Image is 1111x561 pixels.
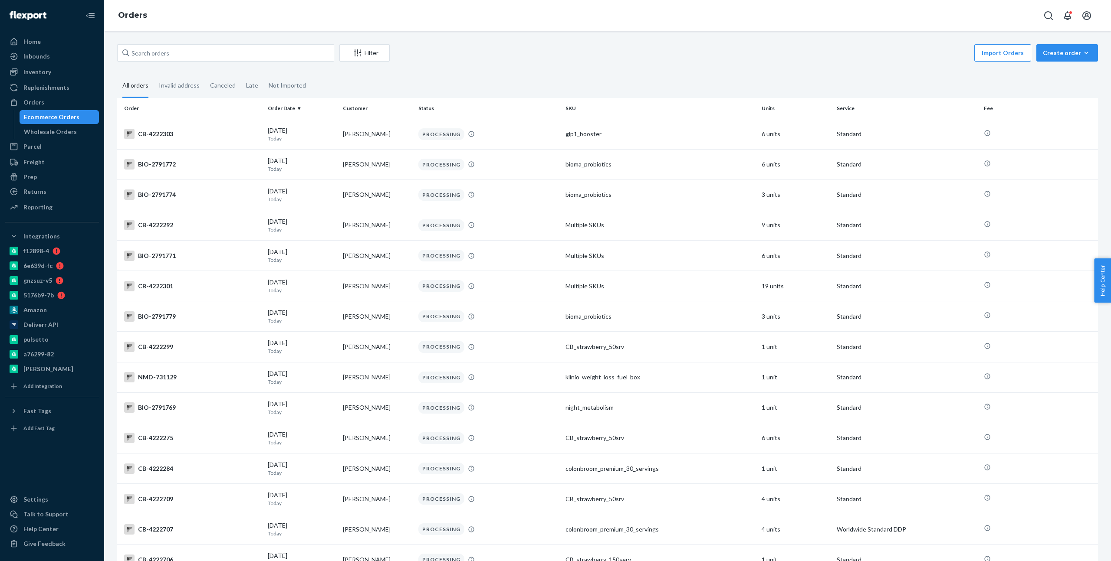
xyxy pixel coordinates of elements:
[159,74,200,97] div: Invalid address
[5,49,99,63] a: Inbounds
[837,130,977,138] p: Standard
[268,308,336,324] div: [DATE]
[124,342,261,352] div: CB-4222299
[5,170,99,184] a: Prep
[5,229,99,243] button: Integrations
[5,421,99,435] a: Add Fast Tag
[339,423,414,453] td: [PERSON_NAME]
[837,373,977,382] p: Standard
[339,241,414,271] td: [PERSON_NAME]
[5,347,99,361] a: a76299-82
[343,104,411,112] div: Customer
[758,484,833,514] td: 4 units
[23,350,54,359] div: a76299-82
[758,392,833,423] td: 1 unit
[837,312,977,321] p: Standard
[5,303,99,317] a: Amazon
[339,149,414,179] td: [PERSON_NAME]
[418,280,464,292] div: PROCESSING
[837,525,977,534] p: Worldwide Standard DDP
[565,434,755,442] div: CB_strawberry_50srv
[268,278,336,294] div: [DATE]
[23,276,52,285] div: gnzsuz-v5
[124,524,261,535] div: CB-4222707
[118,10,147,20] a: Orders
[837,221,977,229] p: Standard
[124,281,261,291] div: CB-4222301
[5,362,99,376] a: [PERSON_NAME]
[268,369,336,385] div: [DATE]
[5,185,99,199] a: Returns
[1043,49,1091,57] div: Create order
[837,434,977,442] p: Standard
[339,179,414,210] td: [PERSON_NAME]
[5,379,99,393] a: Add Integration
[268,226,336,233] p: Today
[124,251,261,261] div: BIO-2791771
[339,271,414,301] td: [PERSON_NAME]
[268,491,336,507] div: [DATE]
[5,318,99,332] a: Deliverr API
[23,98,44,107] div: Orders
[268,126,336,142] div: [DATE]
[124,220,261,230] div: CB-4222292
[339,210,414,240] td: [PERSON_NAME]
[23,291,54,300] div: 5176b9-7b
[562,98,758,119] th: SKU
[758,423,833,453] td: 6 units
[268,439,336,446] p: Today
[269,74,306,97] div: Not Imported
[758,453,833,484] td: 1 unit
[23,261,53,270] div: 6e639d-fc
[124,372,261,382] div: NMD-731129
[5,522,99,536] a: Help Center
[268,530,336,537] p: Today
[415,98,562,119] th: Status
[565,342,755,351] div: CB_strawberry_50srv
[5,81,99,95] a: Replenishments
[837,403,977,412] p: Standard
[23,306,47,314] div: Amazon
[418,250,464,261] div: PROCESSING
[340,49,389,57] div: Filter
[117,44,334,62] input: Search orders
[758,149,833,179] td: 6 units
[268,287,336,294] p: Today
[758,210,833,240] td: 9 units
[339,44,390,62] button: Filter
[111,3,154,28] ol: breadcrumbs
[268,499,336,507] p: Today
[268,400,336,416] div: [DATE]
[23,525,59,533] div: Help Center
[5,404,99,418] button: Fast Tags
[833,98,980,119] th: Service
[758,332,833,362] td: 1 unit
[418,493,464,505] div: PROCESSING
[20,110,99,124] a: Ecommerce Orders
[124,463,261,474] div: CB-4222284
[124,189,261,200] div: BIO-2791774
[339,484,414,514] td: [PERSON_NAME]
[23,52,50,61] div: Inbounds
[23,83,69,92] div: Replenishments
[23,382,62,390] div: Add Integration
[5,155,99,169] a: Freight
[5,507,99,521] button: Talk to Support
[565,160,755,169] div: bioma_probiotics
[758,179,833,210] td: 3 units
[837,342,977,351] p: Standard
[268,157,336,173] div: [DATE]
[5,95,99,109] a: Orders
[5,244,99,258] a: f12898-4
[980,98,1098,119] th: Fee
[268,430,336,446] div: [DATE]
[268,217,336,233] div: [DATE]
[268,469,336,476] p: Today
[10,11,46,20] img: Flexport logo
[418,189,464,201] div: PROCESSING
[23,173,37,181] div: Prep
[20,125,99,139] a: Wholesale Orders
[1036,44,1098,62] button: Create order
[5,35,99,49] a: Home
[339,392,414,423] td: [PERSON_NAME]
